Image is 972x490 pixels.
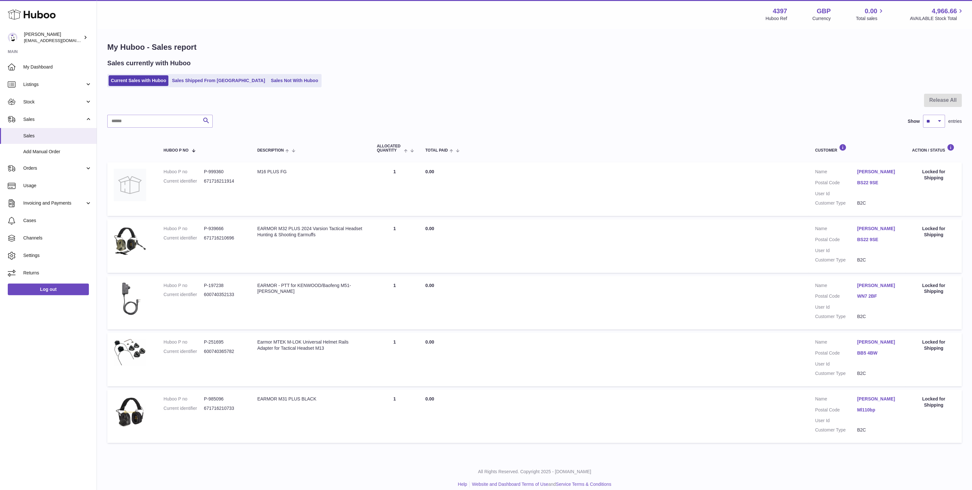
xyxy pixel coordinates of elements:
dd: 600740352133 [204,292,244,298]
span: Sales [23,133,92,139]
a: [PERSON_NAME] [857,339,899,345]
a: Service Terms & Conditions [556,482,611,487]
span: My Dashboard [23,64,92,70]
a: [PERSON_NAME] [857,396,899,402]
span: 0.00 [425,169,434,174]
strong: 4397 [773,7,787,16]
img: 1715676626.jpg [114,396,146,429]
a: Ml110bp [857,407,899,413]
div: Currency [812,16,831,22]
a: Sales Shipped From [GEOGRAPHIC_DATA] [170,75,267,86]
div: EARMOR M31 PLUS BLACK [257,396,364,402]
dt: Current identifier [164,235,204,241]
a: BB5 4BW [857,350,899,356]
span: Orders [23,165,85,171]
img: drumnnbass@gmail.com [8,33,17,42]
dd: P-999360 [204,169,244,175]
dt: Name [815,226,857,233]
span: Invoicing and Payments [23,200,85,206]
span: AVAILABLE Stock Total [910,16,964,22]
span: Cases [23,218,92,224]
span: 0.00 [425,226,434,231]
dt: Customer Type [815,257,857,263]
dd: B2C [857,200,899,206]
a: Website and Dashboard Terms of Use [472,482,548,487]
dt: Postal Code [815,350,857,358]
div: Locked for Shipping [912,282,955,295]
span: Add Manual Order [23,149,92,155]
h1: My Huboo - Sales report [107,42,962,52]
dd: B2C [857,370,899,377]
dd: P-251695 [204,339,244,345]
a: WN7 2BF [857,293,899,299]
dt: User Id [815,361,857,367]
li: and [470,481,611,487]
a: BS22 9SE [857,237,899,243]
div: Action / Status [912,144,955,153]
div: Customer [815,144,899,153]
span: 0.00 [425,339,434,345]
label: Show [908,118,920,124]
dt: Name [815,339,857,347]
img: $_1.JPG [114,282,146,315]
span: Usage [23,183,92,189]
td: 1 [370,333,419,386]
h2: Sales currently with Huboo [107,59,191,68]
span: Huboo P no [164,148,188,153]
span: ALLOCATED Quantity [377,144,402,153]
dd: 671716210696 [204,235,244,241]
dd: 600740365782 [204,348,244,355]
span: Sales [23,116,85,122]
div: EARMOR - PTT for KENWOOD/Baofeng M51-[PERSON_NAME] [257,282,364,295]
dt: User Id [815,418,857,424]
dt: Name [815,169,857,176]
img: $_1.JPG [114,339,146,365]
div: EARMOR M32 PLUS 2024 Varsion Tactical Headset Hunting & Shooting Earmuffs [257,226,364,238]
dt: Postal Code [815,180,857,187]
a: [PERSON_NAME] [857,282,899,289]
span: [EMAIL_ADDRESS][DOMAIN_NAME] [24,38,95,43]
dt: Customer Type [815,427,857,433]
a: Log out [8,283,89,295]
dt: Huboo P no [164,282,204,289]
dd: P-939666 [204,226,244,232]
span: Stock [23,99,85,105]
dt: Current identifier [164,348,204,355]
div: Locked for Shipping [912,169,955,181]
a: Help [458,482,467,487]
td: 1 [370,276,419,330]
dt: Huboo P no [164,339,204,345]
dt: Customer Type [815,370,857,377]
dt: Postal Code [815,237,857,244]
span: Description [257,148,284,153]
dt: Customer Type [815,314,857,320]
dt: Current identifier [164,292,204,298]
dd: B2C [857,314,899,320]
div: Locked for Shipping [912,396,955,408]
td: 1 [370,219,419,273]
div: M16 PLUS FG [257,169,364,175]
span: Channels [23,235,92,241]
dt: Postal Code [815,407,857,415]
span: entries [948,118,962,124]
span: Total paid [425,148,448,153]
div: Earmor MTEK M-LOK Universal Helmet Rails Adapter for Tactical Headset M13 [257,339,364,351]
img: no-photo.jpg [114,169,146,201]
dt: Huboo P no [164,226,204,232]
dd: B2C [857,427,899,433]
td: 1 [370,162,419,216]
div: Huboo Ref [766,16,787,22]
dt: Current identifier [164,405,204,411]
dt: User Id [815,191,857,197]
a: Sales Not With Huboo [269,75,320,86]
a: BS22 9SE [857,180,899,186]
dt: Name [815,396,857,404]
dt: Huboo P no [164,396,204,402]
a: Current Sales with Huboo [109,75,168,86]
div: [PERSON_NAME] [24,31,82,44]
dd: 671716210733 [204,405,244,411]
dd: P-985096 [204,396,244,402]
div: Locked for Shipping [912,226,955,238]
strong: GBP [817,7,830,16]
dt: Huboo P no [164,169,204,175]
